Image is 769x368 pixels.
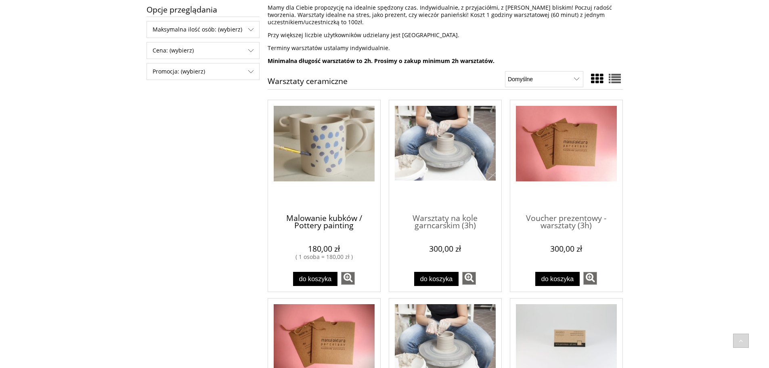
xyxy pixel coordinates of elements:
a: Widok pełny [609,70,621,87]
span: Opcje przeglądania [147,2,260,17]
a: Przejdź do produktu Voucher prezentowy - warsztaty (3h) [516,106,617,207]
em: 300,00 zł [550,243,582,254]
a: Przejdź do produktu Malowanie kubków / Pottery painting [274,106,375,207]
span: Maksymalna ilość osób: (wybierz) [147,21,259,38]
span: Do koszyka [299,275,332,282]
span: Voucher prezentowy - warsztaty (3h) [516,207,617,231]
div: Filtruj [147,21,260,38]
button: Do koszyka Warsztaty na kole garncarskim (3h) [414,272,459,286]
span: Warsztaty na kole garncarskim (3h) [395,207,496,231]
div: Filtruj [147,42,260,59]
a: zobacz więcej [341,272,355,285]
div: Filtruj [147,63,260,80]
img: Voucher prezentowy - warsztaty (3h) [516,106,617,182]
span: Do koszyka [420,275,453,282]
button: Do koszyka Voucher prezentowy - warsztaty (3h) [535,272,580,286]
em: 180,00 zł [308,243,340,254]
img: Warsztaty na kole garncarskim (3h) [395,106,496,181]
a: Malowanie kubków / Pottery painting [274,207,375,239]
strong: Minimalna długość warsztatów to 2h. Prosimy o zakup minimum 2h warsztatów. [268,57,495,65]
a: zobacz więcej [462,272,476,285]
select: Sortuj wg [505,71,583,87]
span: Cena: (wybierz) [147,42,259,59]
a: Voucher prezentowy - warsztaty (3h) [516,207,617,239]
span: Do koszyka [541,275,574,282]
p: Mamy dla Ciebie propozycję na idealnie spędzony czas. Indywidualnie, z przyjaciółmi, z [PERSON_NA... [268,4,623,26]
button: Do koszyka Malowanie kubków / Pottery painting [293,272,337,286]
span: Promocja: (wybierz) [147,63,259,80]
a: zobacz więcej [583,272,597,285]
a: Widok ze zdjęciem [591,70,603,87]
p: Przy większej liczbie użytkowników udzielany jest [GEOGRAPHIC_DATA]. [268,32,623,39]
span: Malowanie kubków / Pottery painting [274,207,375,231]
a: Przejdź do produktu Warsztaty na kole garncarskim (3h) [395,106,496,207]
i: ( 1 osoba = 180,00 zł ) [295,253,353,261]
p: Terminy warsztatów ustalamy indywidualnie. [268,44,623,52]
h1: Warsztaty ceramiczne [268,77,348,89]
a: Warsztaty na kole garncarskim (3h) [395,207,496,239]
img: Malowanie kubków / Pottery painting [274,106,375,182]
em: 300,00 zł [429,243,461,254]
